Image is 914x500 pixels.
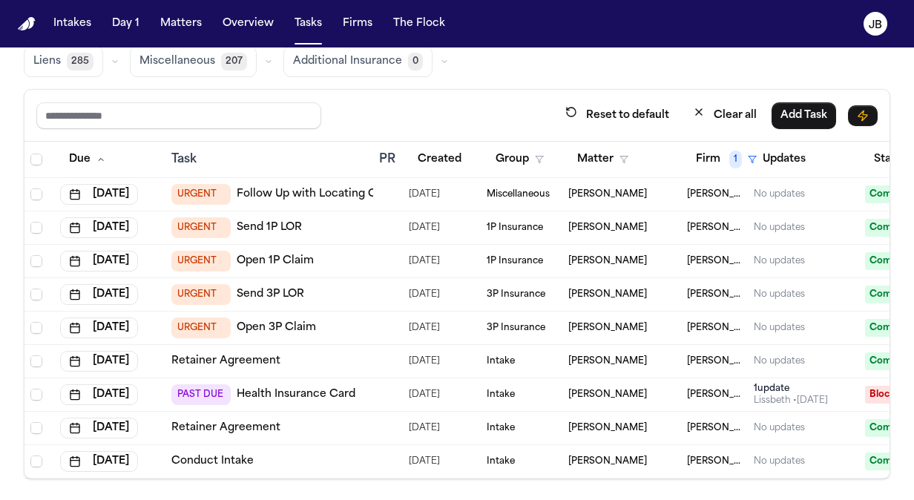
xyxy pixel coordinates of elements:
[106,10,145,37] button: Day 1
[24,46,103,77] button: Liens285
[18,17,36,31] a: Home
[848,105,878,126] button: Immediate Task
[221,53,247,70] span: 207
[154,10,208,37] button: Matters
[684,102,766,129] button: Clear all
[18,17,36,31] img: Finch Logo
[337,10,378,37] button: Firms
[772,102,836,129] button: Add Task
[47,10,97,37] button: Intakes
[293,54,402,69] span: Additional Insurance
[283,46,433,77] button: Additional Insurance0
[556,102,678,129] button: Reset to default
[387,10,451,37] button: The Flock
[217,10,280,37] button: Overview
[139,54,215,69] span: Miscellaneous
[67,53,93,70] span: 285
[289,10,328,37] button: Tasks
[33,54,61,69] span: Liens
[130,46,257,77] button: Miscellaneous207
[408,53,423,70] span: 0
